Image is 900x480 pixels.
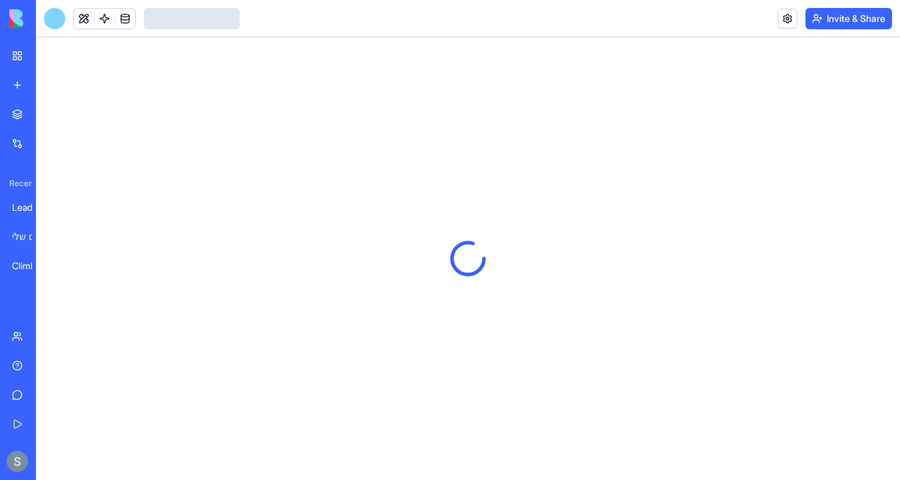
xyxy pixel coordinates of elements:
span: Recent [4,178,32,189]
a: ClimbCRM [4,253,57,279]
img: logo [9,9,92,28]
button: Invite & Share [805,8,892,29]
div: Lead Enrichment Hub [12,201,49,214]
img: ACg8ocKnDTHbS00rqwWSHQfXf8ia04QnQtz5EDX_Ef5UNrjqV-k=s96-c [7,451,28,472]
div: ClimbCRM [12,259,49,273]
div: ספר המתכונים שלי [12,230,49,243]
a: Lead Enrichment Hub [4,194,57,221]
a: ספר המתכונים שלי [4,223,57,250]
